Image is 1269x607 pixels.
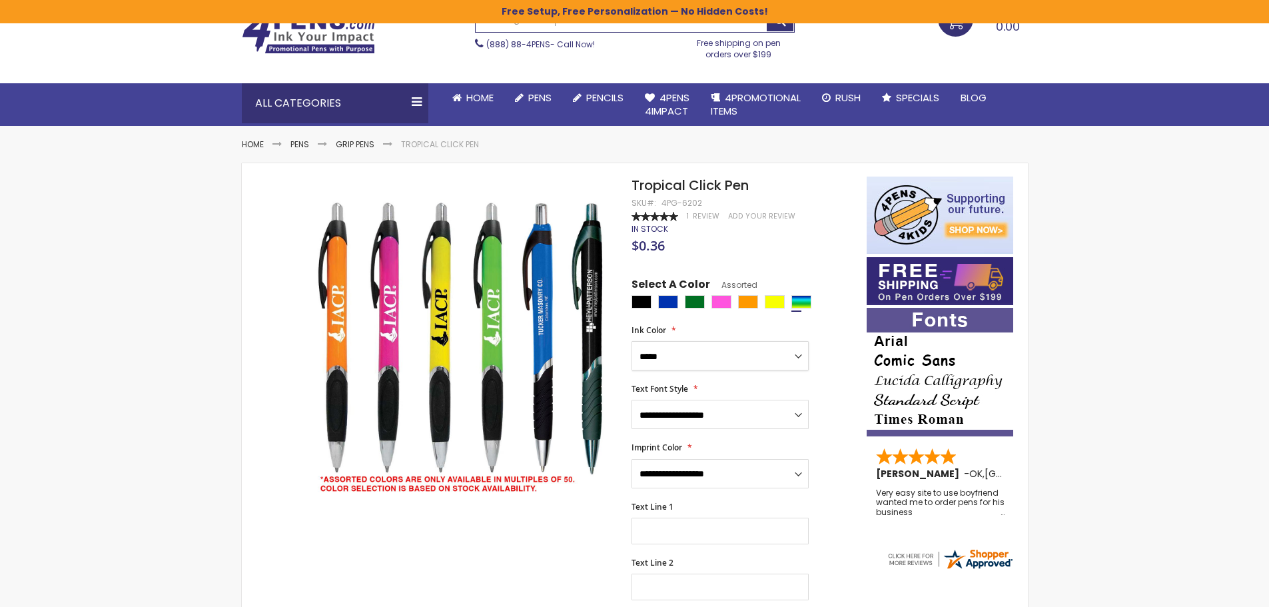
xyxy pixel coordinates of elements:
[765,295,785,308] div: Yellow
[811,83,871,113] a: Rush
[336,139,374,150] a: Grip Pens
[290,139,309,150] a: Pens
[661,198,702,209] div: 4PG-6202
[693,211,719,221] span: Review
[632,324,666,336] span: Ink Color
[632,212,678,221] div: 100%
[791,295,811,308] div: Assorted
[1159,571,1269,607] iframe: Google Customer Reviews
[964,467,1082,480] span: - ,
[632,442,682,453] span: Imprint Color
[632,197,656,209] strong: SKU
[486,39,550,50] a: (888) 88-4PENS
[711,295,731,308] div: Pink
[876,467,964,480] span: [PERSON_NAME]
[969,467,983,480] span: OK
[996,18,1020,35] span: 0.00
[504,83,562,113] a: Pens
[632,295,651,308] div: Black
[867,177,1013,254] img: 4pens 4 kids
[632,501,673,512] span: Text Line 1
[466,91,494,105] span: Home
[687,211,689,221] span: 1
[486,39,595,50] span: - Call Now!
[700,83,811,127] a: 4PROMOTIONALITEMS
[687,211,721,221] a: 1 Review
[528,91,552,105] span: Pens
[950,83,997,113] a: Blog
[310,196,614,500] img: 2-assorted-disclaimer-tropical-click-pen.jpg
[871,83,950,113] a: Specials
[401,139,479,150] li: Tropical Click Pen
[645,91,689,118] span: 4Pens 4impact
[658,295,678,308] div: Blue
[242,139,264,150] a: Home
[985,467,1082,480] span: [GEOGRAPHIC_DATA]
[896,91,939,105] span: Specials
[586,91,624,105] span: Pencils
[683,33,795,59] div: Free shipping on pen orders over $199
[867,257,1013,305] img: Free shipping on orders over $199
[632,224,668,235] div: Availability
[632,277,710,295] span: Select A Color
[562,83,634,113] a: Pencils
[632,223,668,235] span: In stock
[886,547,1014,571] img: 4pens.com widget logo
[632,237,665,255] span: $0.36
[632,557,673,568] span: Text Line 2
[835,91,861,105] span: Rush
[867,308,1013,436] img: font-personalization-examples
[710,279,757,291] span: Assorted
[711,91,801,118] span: 4PROMOTIONAL ITEMS
[961,91,987,105] span: Blog
[728,211,795,221] a: Add Your Review
[738,295,758,308] div: Orange
[442,83,504,113] a: Home
[632,176,749,195] span: Tropical Click Pen
[886,562,1014,574] a: 4pens.com certificate URL
[634,83,700,127] a: 4Pens4impact
[242,11,375,54] img: 4Pens Custom Pens and Promotional Products
[632,383,688,394] span: Text Font Style
[685,295,705,308] div: Green
[876,488,1005,517] div: Very easy site to use boyfriend wanted me to order pens for his business
[242,83,428,123] div: All Categories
